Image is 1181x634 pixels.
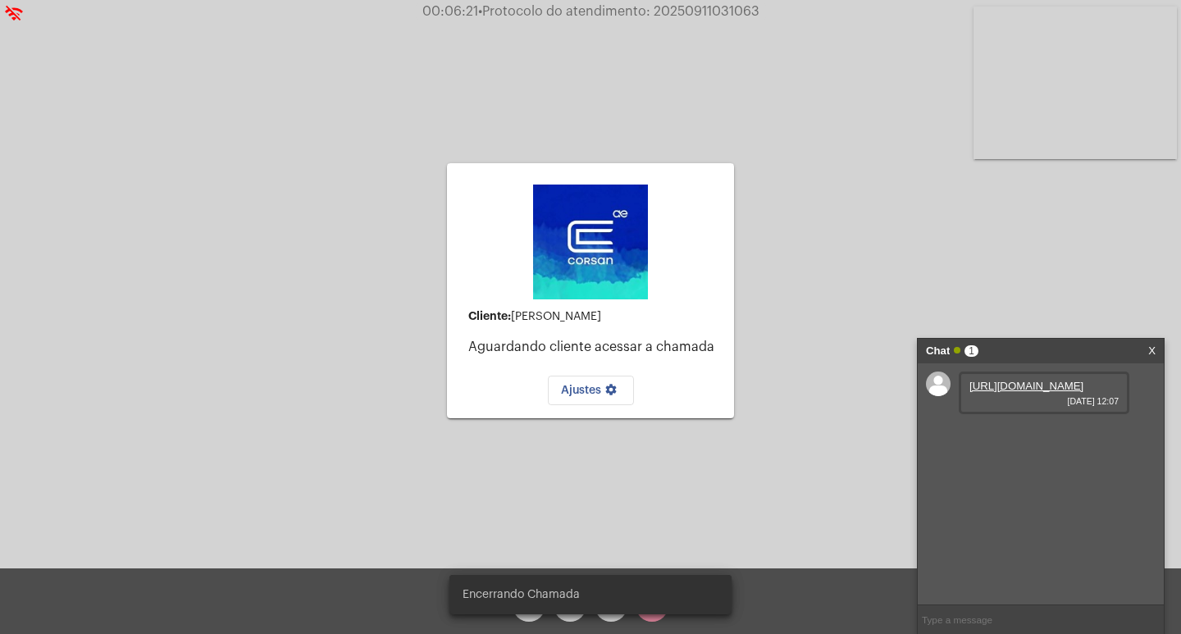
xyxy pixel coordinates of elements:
[478,5,759,18] span: Protocolo do atendimento: 20250911031063
[918,605,1164,634] input: Type a message
[533,185,648,299] img: d4669ae0-8c07-2337-4f67-34b0df7f5ae4.jpeg
[468,310,511,322] strong: Cliente:
[964,345,978,357] span: 1
[969,396,1119,406] span: [DATE] 12:07
[548,376,634,405] button: Ajustes
[969,380,1083,392] a: [URL][DOMAIN_NAME]
[926,339,950,363] strong: Chat
[1148,339,1156,363] a: X
[468,340,721,354] p: Aguardando cliente acessar a chamada
[468,310,721,323] div: [PERSON_NAME]
[954,347,960,353] span: Online
[601,383,621,403] mat-icon: settings
[422,5,478,18] span: 00:06:21
[561,385,621,396] span: Ajustes
[463,586,580,603] span: Encerrando Chamada
[478,5,482,18] span: •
